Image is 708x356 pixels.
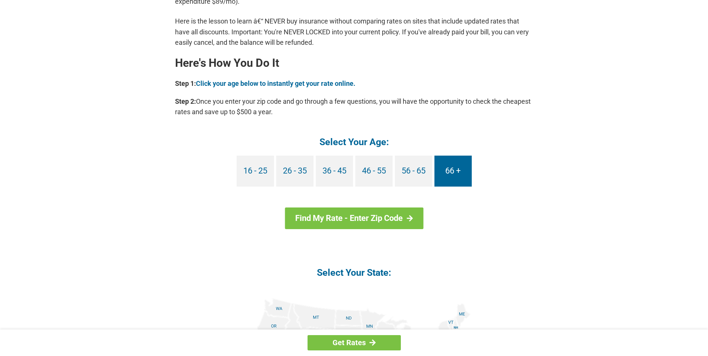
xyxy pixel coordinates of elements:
a: 16 - 25 [237,156,274,187]
a: 26 - 35 [276,156,314,187]
b: Step 1: [175,79,196,87]
a: 66 + [434,156,472,187]
h4: Select Your State: [175,266,533,279]
h2: Here's How You Do It [175,57,533,69]
a: Find My Rate - Enter Zip Code [285,207,423,229]
a: 36 - 45 [316,156,353,187]
a: 56 - 65 [395,156,432,187]
p: Here is the lesson to learn â€“ NEVER buy insurance without comparing rates on sites that include... [175,16,533,47]
b: Step 2: [175,97,196,105]
h4: Select Your Age: [175,136,533,148]
a: Get Rates [308,335,401,350]
a: 46 - 55 [355,156,393,187]
p: Once you enter your zip code and go through a few questions, you will have the opportunity to che... [175,96,533,117]
a: Click your age below to instantly get your rate online. [196,79,355,87]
